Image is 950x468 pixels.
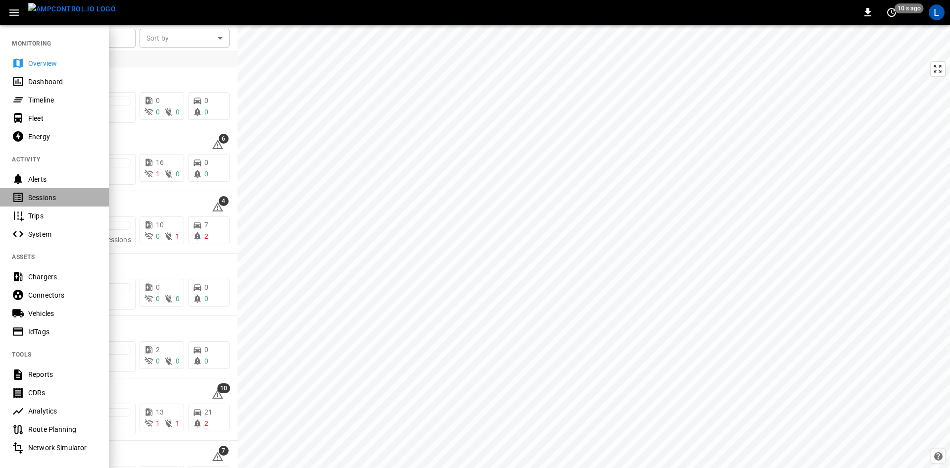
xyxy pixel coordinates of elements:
div: Overview [28,58,97,68]
div: Fleet [28,113,97,123]
div: Dashboard [28,77,97,87]
div: Reports [28,369,97,379]
div: Timeline [28,95,97,105]
div: profile-icon [929,4,945,20]
div: Trips [28,211,97,221]
div: Network Simulator [28,443,97,453]
button: set refresh interval [884,4,900,20]
div: Vehicles [28,309,97,318]
div: IdTags [28,327,97,337]
div: Connectors [28,290,97,300]
div: Sessions [28,193,97,203]
div: System [28,229,97,239]
div: Route Planning [28,424,97,434]
img: ampcontrol.io logo [28,3,116,15]
div: Analytics [28,406,97,416]
div: Alerts [28,174,97,184]
div: Chargers [28,272,97,282]
div: Energy [28,132,97,142]
div: CDRs [28,388,97,398]
span: 10 s ago [895,3,924,13]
